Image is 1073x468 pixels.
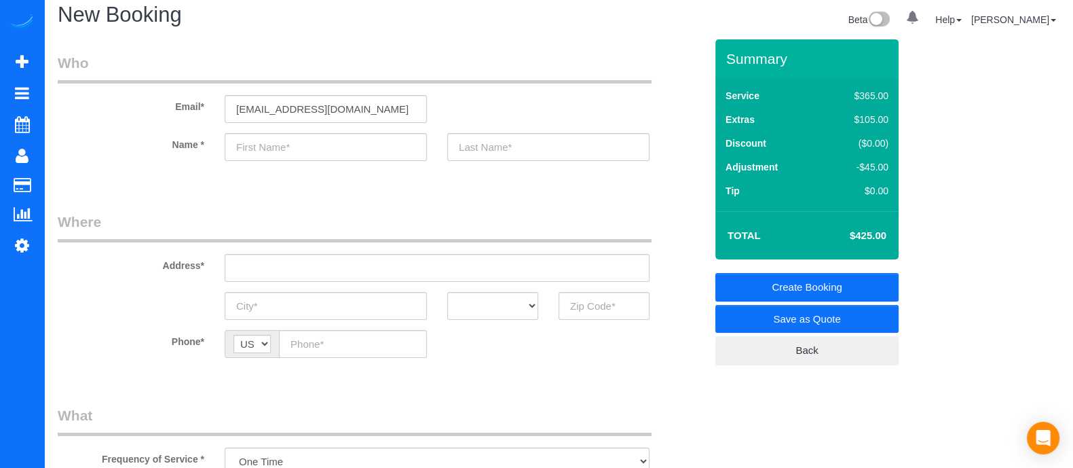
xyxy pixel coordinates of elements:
a: Help [935,14,962,25]
strong: Total [728,230,761,241]
input: Phone* [279,330,427,358]
label: Frequency of Service * [48,448,214,466]
input: City* [225,292,427,320]
label: Extras [726,113,755,126]
div: -$45.00 [825,160,888,174]
div: ($0.00) [825,137,888,150]
h3: Summary [726,51,892,67]
input: First Name* [225,133,427,161]
label: Address* [48,254,214,272]
legend: What [58,406,652,436]
span: New Booking [58,3,182,26]
a: Back [715,336,899,365]
div: Open Intercom Messenger [1027,422,1059,454]
label: Name * [48,133,214,151]
a: [PERSON_NAME] [971,14,1056,25]
legend: Who [58,53,652,84]
legend: Where [58,212,652,242]
div: $365.00 [825,89,888,103]
a: Save as Quote [715,305,899,334]
img: Automaid Logo [8,14,35,33]
a: Beta [848,14,890,25]
input: Email* [225,95,427,123]
div: $0.00 [825,184,888,198]
label: Tip [726,184,740,198]
label: Discount [726,137,766,150]
div: $105.00 [825,113,888,126]
label: Adjustment [726,160,778,174]
label: Phone* [48,330,214,348]
label: Service [726,89,759,103]
input: Last Name* [447,133,650,161]
input: Zip Code* [559,292,650,320]
img: New interface [867,12,890,29]
a: Create Booking [715,273,899,302]
h4: $425.00 [809,230,886,242]
label: Email* [48,95,214,113]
